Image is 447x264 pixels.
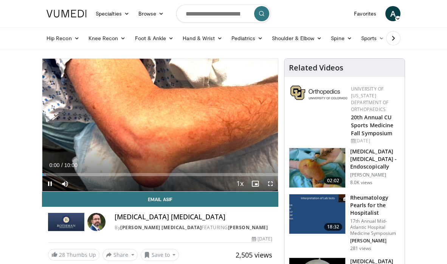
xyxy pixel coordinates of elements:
a: 02:02 [MEDICAL_DATA] [MEDICAL_DATA] - Endoscopically [PERSON_NAME] 8.0K views [289,148,400,188]
a: Browse [134,6,169,21]
button: Pause [42,176,57,191]
div: [DATE] [351,137,399,144]
a: Email Asif [42,192,278,207]
video-js: Video Player [42,59,278,191]
button: Mute [57,176,73,191]
button: Playback Rate [233,176,248,191]
button: Share [102,249,138,261]
span: 10:00 [64,162,78,168]
a: Hand & Wrist [178,31,227,46]
a: Spine [326,31,356,46]
a: Sports [357,31,389,46]
p: [PERSON_NAME] [350,238,400,244]
div: Progress Bar [42,173,278,176]
a: Knee Recon [84,31,130,46]
a: A [385,6,400,21]
p: 17th Annual Mid-Atlantic Hospital Medicine Symposium [350,218,400,236]
a: 28 Thumbs Up [48,249,99,261]
span: 02:02 [324,177,342,184]
h3: [MEDICAL_DATA] [MEDICAL_DATA] - Endoscopically [350,148,400,170]
a: 20th Annual CU Sports Medicine Fall Symposium [351,114,394,137]
img: 91fab22e-5f70-4ab6-a62c-dbbfde1fe0d0.150x105_q85_crop-smart_upscale.jpg [289,194,345,234]
img: Avatar [87,213,106,231]
div: By FEATURING [115,224,272,231]
h4: Related Videos [289,63,343,72]
img: 38714_0000_3.png.150x105_q85_crop-smart_upscale.jpg [289,148,345,187]
span: 2,505 views [236,250,272,259]
a: 18:32 Rheumatology Pearls for the Hospitalist 17th Annual Mid-Atlantic Hospital Medicine Symposiu... [289,194,400,252]
a: [PERSON_NAME] [MEDICAL_DATA] [120,224,202,231]
a: Favorites [349,6,381,21]
a: Pediatrics [227,31,267,46]
h3: Rheumatology Pearls for the Hospitalist [350,194,400,217]
h4: [MEDICAL_DATA] [MEDICAL_DATA] [115,213,272,221]
img: Rothman Hand Surgery [48,213,84,231]
span: / [61,162,63,168]
input: Search topics, interventions [176,5,271,23]
a: [PERSON_NAME] [228,224,268,231]
a: Hip Recon [42,31,84,46]
a: Shoulder & Elbow [267,31,326,46]
div: [DATE] [252,236,272,242]
p: 8.0K views [350,180,372,186]
span: 28 [59,251,65,258]
a: Foot & Ankle [130,31,178,46]
img: VuMedi Logo [47,10,87,17]
span: 18:32 [324,223,342,231]
span: 0:00 [49,162,59,168]
button: Save to [141,249,179,261]
p: [PERSON_NAME] [350,172,400,178]
button: Enable picture-in-picture mode [248,176,263,191]
img: 355603a8-37da-49b6-856f-e00d7e9307d3.png.150x105_q85_autocrop_double_scale_upscale_version-0.2.png [290,86,347,100]
p: 281 views [350,245,371,252]
a: Specialties [91,6,134,21]
a: University of [US_STATE] Department of Orthopaedics [351,86,388,112]
button: Fullscreen [263,176,278,191]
